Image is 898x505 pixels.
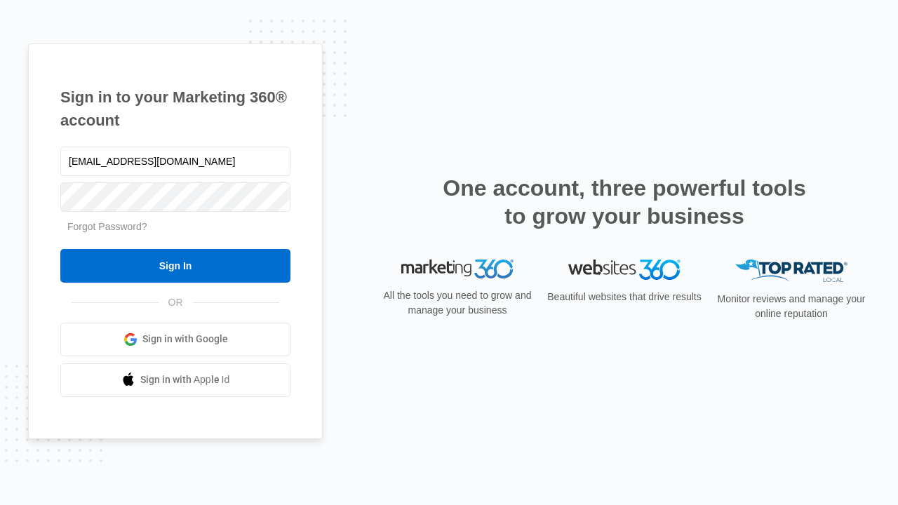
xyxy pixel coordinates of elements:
[713,292,870,321] p: Monitor reviews and manage your online reputation
[60,323,290,356] a: Sign in with Google
[67,221,147,232] a: Forgot Password?
[379,288,536,318] p: All the tools you need to grow and manage your business
[735,260,847,283] img: Top Rated Local
[60,249,290,283] input: Sign In
[568,260,681,280] img: Websites 360
[60,363,290,397] a: Sign in with Apple Id
[546,290,703,304] p: Beautiful websites that drive results
[140,372,230,387] span: Sign in with Apple Id
[159,295,193,310] span: OR
[401,260,514,279] img: Marketing 360
[60,147,290,176] input: Email
[142,332,228,346] span: Sign in with Google
[438,174,810,230] h2: One account, three powerful tools to grow your business
[60,86,290,132] h1: Sign in to your Marketing 360® account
